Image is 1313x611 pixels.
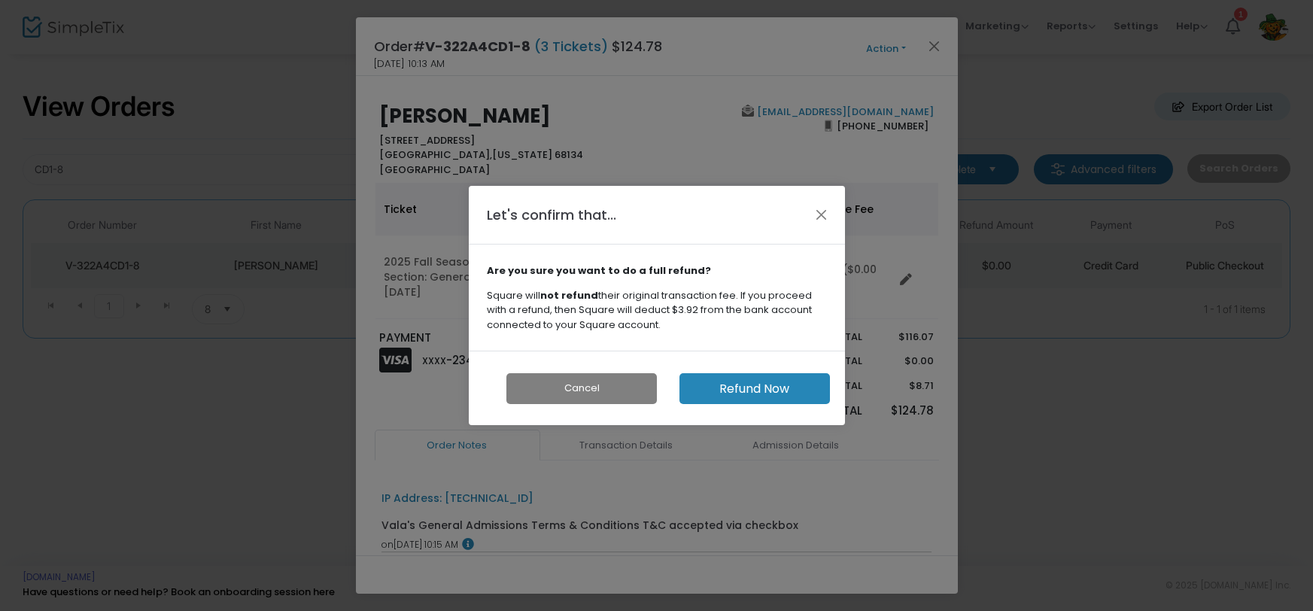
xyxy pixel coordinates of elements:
button: Cancel [506,373,657,404]
h4: Let's confirm that... [488,205,617,225]
strong: not refund [541,288,599,302]
button: Refund Now [679,373,830,404]
span: Square will their original transaction fee. If you proceed with a refund, then Square will deduct... [488,288,813,332]
strong: Are you sure you want to do a full refund? [488,263,712,278]
button: Close [811,205,831,225]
